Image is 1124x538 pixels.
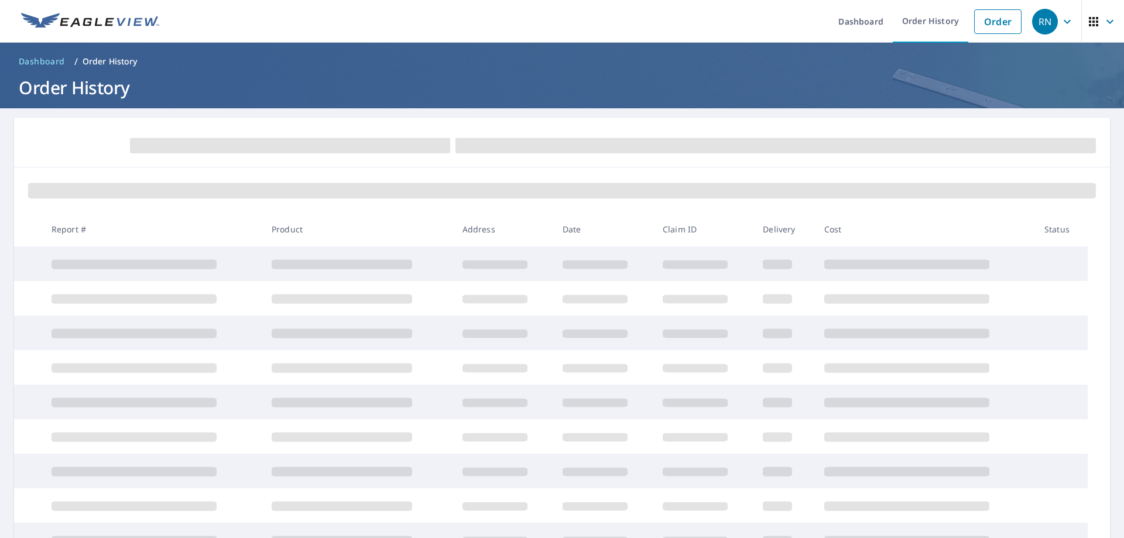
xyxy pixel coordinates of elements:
th: Report # [42,212,262,246]
a: Order [974,9,1022,34]
nav: breadcrumb [14,52,1110,71]
span: Dashboard [19,56,65,67]
a: Dashboard [14,52,70,71]
th: Product [262,212,453,246]
th: Claim ID [653,212,753,246]
th: Cost [815,212,1035,246]
th: Delivery [753,212,814,246]
li: / [74,54,78,68]
th: Date [553,212,653,246]
h1: Order History [14,76,1110,100]
div: RN [1032,9,1058,35]
th: Status [1035,212,1088,246]
img: EV Logo [21,13,159,30]
th: Address [453,212,553,246]
p: Order History [83,56,138,67]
